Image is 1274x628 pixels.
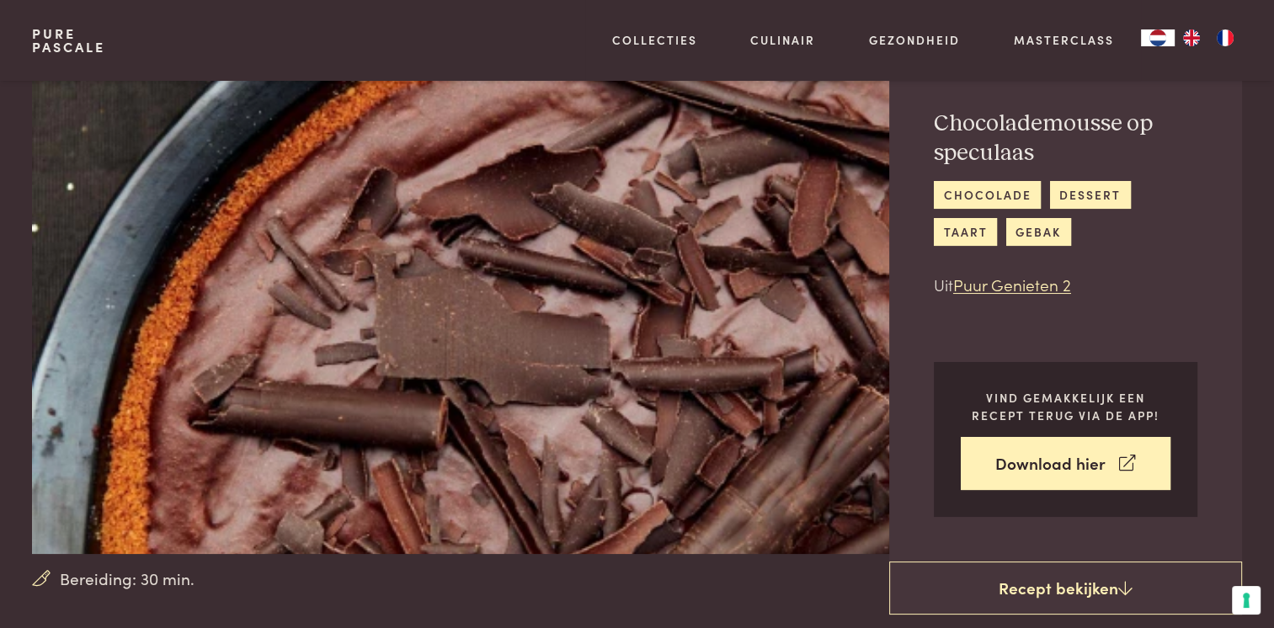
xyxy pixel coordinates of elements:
a: NL [1141,29,1175,46]
img: Chocolademousse op speculaas [32,13,932,554]
a: Recept bekijken [889,561,1242,615]
a: EN [1175,29,1208,46]
a: Gezondheid [869,31,960,49]
a: taart [934,218,997,246]
p: Vind gemakkelijk een recept terug via de app! [961,389,1170,423]
button: Uw voorkeuren voor toestemming voor trackingtechnologieën [1232,586,1261,615]
a: FR [1208,29,1242,46]
a: Download hier [961,437,1170,490]
span: Bereiding: 30 min. [60,567,195,591]
aside: Language selected: Nederlands [1141,29,1242,46]
a: Masterclass [1014,31,1114,49]
a: Collecties [612,31,697,49]
a: Puur Genieten 2 [953,273,1071,295]
div: Language [1141,29,1175,46]
a: dessert [1050,181,1131,209]
a: PurePascale [32,27,105,54]
a: chocolade [934,181,1041,209]
a: Culinair [750,31,815,49]
h2: Chocolademousse op speculaas [934,109,1197,168]
a: gebak [1006,218,1071,246]
ul: Language list [1175,29,1242,46]
p: Uit [934,273,1197,297]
